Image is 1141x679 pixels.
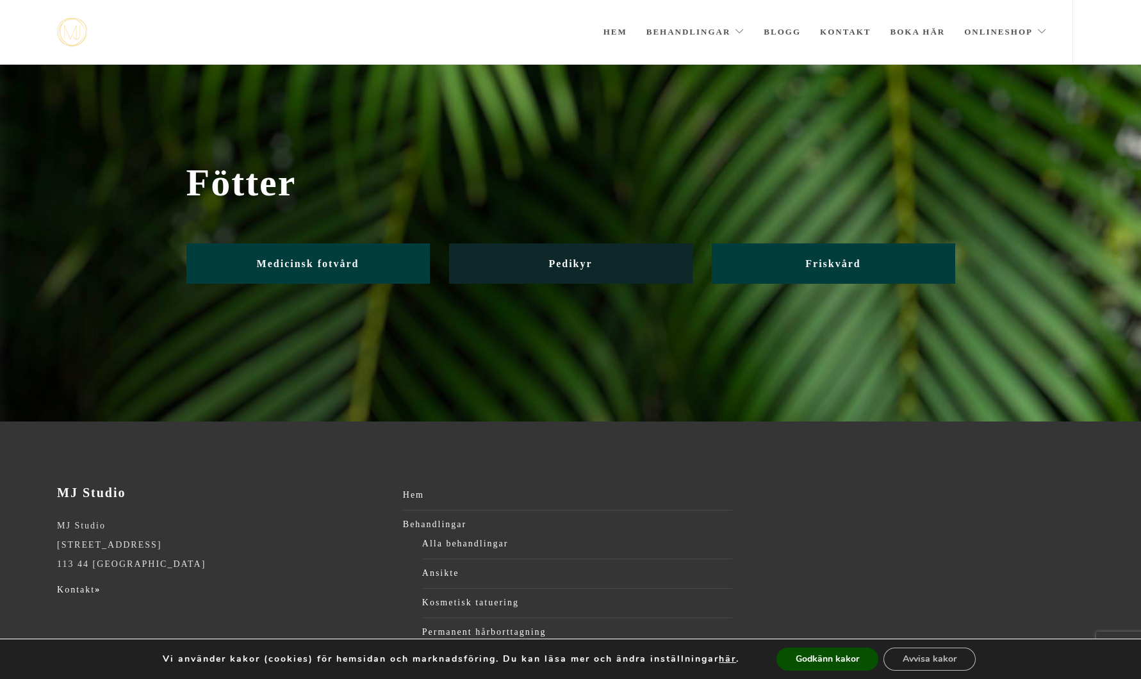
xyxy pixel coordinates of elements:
[57,516,386,574] p: MJ Studio [STREET_ADDRESS] 113 44 [GEOGRAPHIC_DATA]
[163,653,739,665] p: Vi använder kakor (cookies) för hemsidan och marknadsföring. Du kan läsa mer och ändra inställnin...
[449,243,693,284] a: Pedikyr
[422,593,732,612] a: Kosmetisk tatuering
[57,18,87,47] a: mjstudio mjstudio mjstudio
[57,486,386,500] h3: MJ Studio
[883,648,976,671] button: Avvisa kakor
[719,653,736,665] button: här
[257,258,359,269] span: Medicinsk fotvård
[422,564,732,583] a: Ansikte
[95,585,101,594] strong: »
[712,243,955,284] a: Friskvård
[776,648,878,671] button: Godkänn kakor
[805,258,860,269] span: Friskvård
[403,515,732,534] a: Behandlingar
[548,258,592,269] span: Pedikyr
[422,534,732,553] a: Alla behandlingar
[186,161,955,205] span: Fötter
[57,585,101,594] a: Kontakt»
[57,18,87,47] img: mjstudio
[403,486,732,505] a: Hem
[186,243,430,284] a: Medicinsk fotvård
[422,623,732,642] a: Permanent hårborttagning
